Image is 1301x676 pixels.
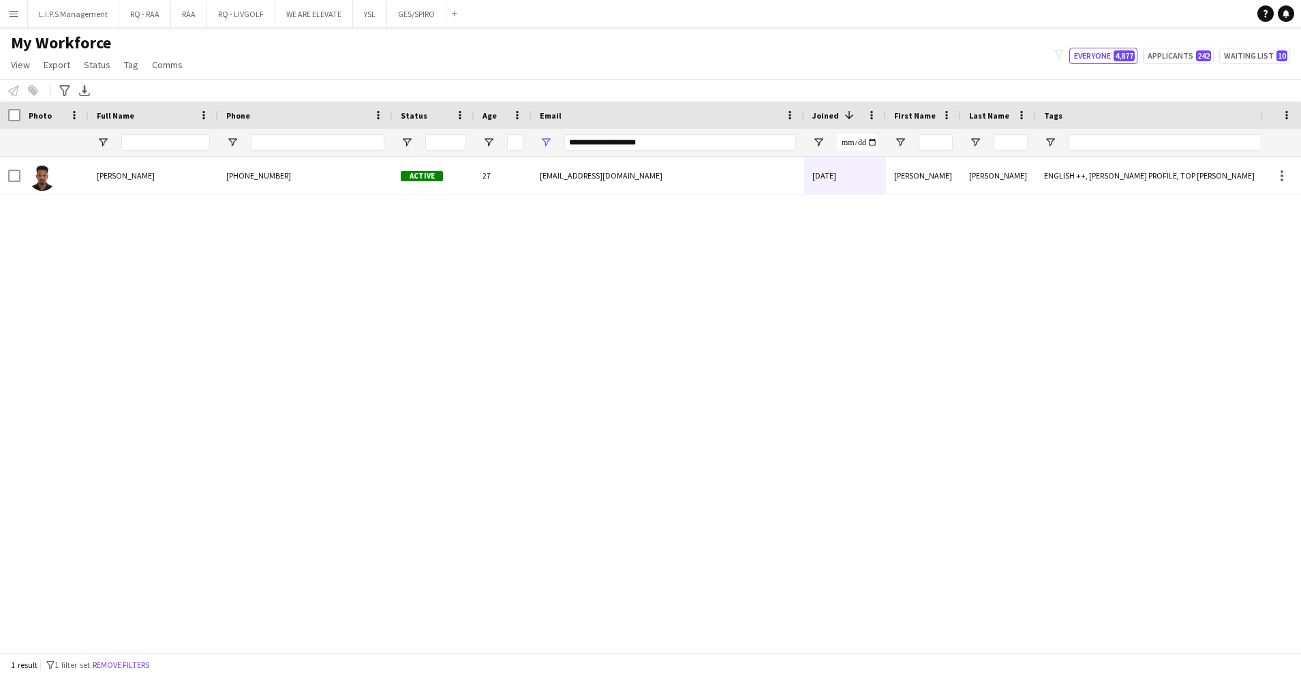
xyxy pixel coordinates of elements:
[994,134,1028,151] input: Last Name Filter Input
[532,157,804,194] div: [EMAIL_ADDRESS][DOMAIN_NAME]
[1276,50,1287,61] span: 10
[1044,110,1062,121] span: Tags
[919,134,953,151] input: First Name Filter Input
[97,136,109,149] button: Open Filter Menu
[353,1,387,27] button: YSL
[147,56,188,74] a: Comms
[38,56,76,74] a: Export
[28,1,119,27] button: L.I.P.S Management
[171,1,207,27] button: RAA
[1219,48,1290,64] button: Waiting list10
[474,157,532,194] div: 27
[152,59,183,71] span: Comms
[29,164,56,191] img: Sameh Mohammed Ali
[507,134,523,151] input: Age Filter Input
[483,136,495,149] button: Open Filter Menu
[1143,48,1214,64] button: Applicants242
[401,136,413,149] button: Open Filter Menu
[226,110,250,121] span: Phone
[540,110,562,121] span: Email
[894,136,906,149] button: Open Filter Menu
[124,59,138,71] span: Tag
[1044,136,1056,149] button: Open Filter Menu
[76,82,93,99] app-action-btn: Export XLSX
[483,110,497,121] span: Age
[121,134,210,151] input: Full Name Filter Input
[119,56,144,74] a: Tag
[387,1,446,27] button: GES/SPIRO
[837,134,878,151] input: Joined Filter Input
[540,136,552,149] button: Open Filter Menu
[5,56,35,74] a: View
[1196,50,1211,61] span: 242
[44,59,70,71] span: Export
[969,110,1009,121] span: Last Name
[961,157,1036,194] div: [PERSON_NAME]
[812,136,825,149] button: Open Filter Menu
[401,110,427,121] span: Status
[1069,48,1137,64] button: Everyone4,877
[564,134,796,151] input: Email Filter Input
[84,59,110,71] span: Status
[218,157,393,194] div: [PHONE_NUMBER]
[78,56,116,74] a: Status
[97,110,134,121] span: Full Name
[11,59,30,71] span: View
[207,1,275,27] button: RQ - LIVGOLF
[425,134,466,151] input: Status Filter Input
[894,110,936,121] span: First Name
[969,136,981,149] button: Open Filter Menu
[29,110,52,121] span: Photo
[886,157,961,194] div: [PERSON_NAME]
[90,658,152,673] button: Remove filters
[251,134,384,151] input: Phone Filter Input
[275,1,353,27] button: WE ARE ELEVATE
[57,82,73,99] app-action-btn: Advanced filters
[55,660,90,670] span: 1 filter set
[1114,50,1135,61] span: 4,877
[401,171,443,181] span: Active
[804,157,886,194] div: [DATE]
[119,1,171,27] button: RQ - RAA
[11,33,111,53] span: My Workforce
[812,110,839,121] span: Joined
[226,136,239,149] button: Open Filter Menu
[97,170,155,181] span: [PERSON_NAME]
